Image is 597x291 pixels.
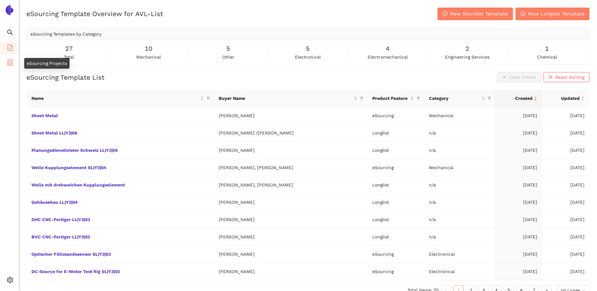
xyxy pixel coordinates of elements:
[306,44,310,54] span: 5
[521,11,526,17] span: plus-circle
[214,194,367,211] td: [PERSON_NAME]
[542,194,589,211] td: [DATE]
[214,159,367,176] td: [PERSON_NAME], [PERSON_NAME]
[424,194,495,211] td: n/a
[214,90,367,107] th: this column's title is Buyer Name,this column is sortable
[549,75,553,80] span: close
[64,54,74,60] span: total
[205,94,211,103] span: filter
[547,95,580,102] span: Updated
[367,263,424,280] td: eSourcing
[424,211,495,228] td: n/a
[65,44,73,54] span: 27
[528,10,584,18] span: New Longlist Template
[424,176,495,194] td: n/a
[495,228,542,246] td: [DATE]
[542,246,589,263] td: [DATE]
[542,124,589,142] td: [DATE]
[206,96,210,100] span: filter
[424,263,495,280] td: Electronical
[442,11,448,17] span: plus-circle
[214,124,367,142] td: [PERSON_NAME] /[PERSON_NAME]
[7,275,13,287] span: setting
[226,44,230,54] span: 5
[360,96,363,100] span: filter
[424,246,495,263] td: Electronical
[219,95,352,102] span: Buyer Name
[367,107,424,124] td: eSourcing
[222,54,234,60] span: other
[555,74,584,81] span: Reset Sorting
[495,263,542,280] td: [DATE]
[26,9,163,18] h2: eSourcing Template Overview for AVL-List
[424,159,495,176] td: Mechanical
[7,27,13,40] span: search
[367,142,424,159] td: Longlist
[495,176,542,194] td: [DATE]
[416,96,420,100] span: filter
[372,95,409,102] span: Product Feature
[465,44,469,54] span: 2
[7,57,13,70] span: container
[214,263,367,280] td: [PERSON_NAME]
[537,54,557,60] span: chemical
[495,194,542,211] td: [DATE]
[515,8,589,20] button: plus-circleNew Longlist Template
[487,96,491,100] span: filter
[495,246,542,263] td: [DATE]
[367,159,424,176] td: eSourcing
[486,94,493,103] span: filter
[424,228,495,246] td: n/a
[214,211,367,228] td: [PERSON_NAME]
[7,42,13,55] span: file-add
[136,54,161,60] span: mechanical
[386,44,390,54] span: 4
[429,95,480,102] span: Category
[214,228,367,246] td: [PERSON_NAME]
[145,44,152,54] span: 10
[542,263,589,280] td: [DATE]
[26,90,214,107] th: this column's title is Name,this column is sortable
[368,54,408,60] span: electromechanical
[495,211,542,228] td: [DATE]
[424,90,495,107] th: this column's title is Category,this column is sortable
[497,72,541,82] button: closeClear Filters
[358,94,365,103] span: filter
[495,159,542,176] td: [DATE]
[367,228,424,246] td: Longlist
[214,142,367,159] td: [PERSON_NAME]
[424,124,495,142] td: n/a
[542,228,589,246] td: [DATE]
[31,95,199,102] span: Name
[450,10,508,18] span: New Shortlist Template
[424,142,495,159] td: n/a
[214,107,367,124] td: [PERSON_NAME]
[542,142,589,159] td: [DATE]
[367,176,424,194] td: Longlist
[424,107,495,124] td: Mechanical
[495,142,542,159] td: [DATE]
[495,107,542,124] td: [DATE]
[415,94,421,103] span: filter
[214,176,367,194] td: [PERSON_NAME], [PERSON_NAME]
[24,58,70,69] div: eSourcing Projects
[542,211,589,228] td: [DATE]
[543,72,589,82] button: closeReset Sorting
[4,5,14,15] img: Logo
[545,44,549,54] span: 1
[214,246,367,263] td: [PERSON_NAME]
[542,176,589,194] td: [DATE]
[500,95,532,102] span: Created
[445,54,489,60] span: engineering services
[367,124,424,142] td: Longlist
[542,107,589,124] td: [DATE]
[295,54,321,60] span: electronical
[542,90,589,107] th: this column's title is Updated,this column is sortable
[367,90,424,107] th: this column's title is Product Feature,this column is sortable
[367,194,424,211] td: Longlist
[495,124,542,142] td: [DATE]
[542,159,589,176] td: [DATE]
[367,211,424,228] td: Longlist
[437,8,513,20] button: plus-circleNew Shortlist Template
[31,31,101,37] span: eSourcing Templates by Category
